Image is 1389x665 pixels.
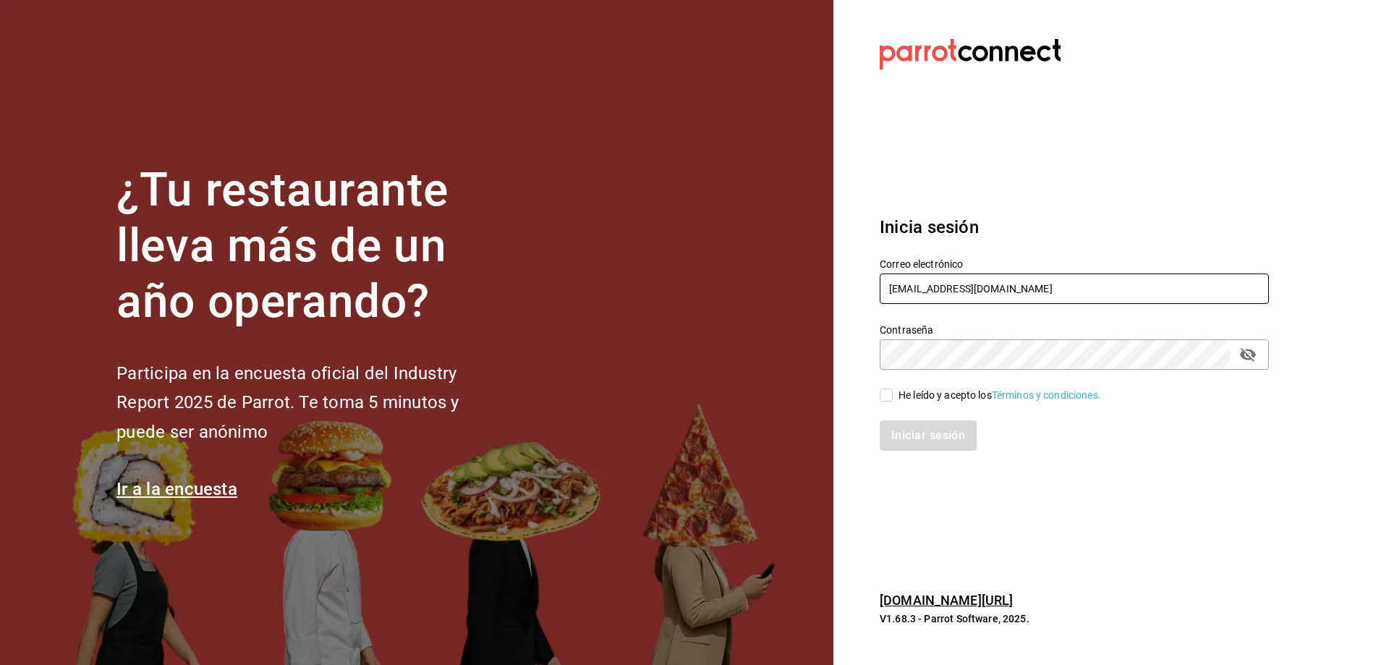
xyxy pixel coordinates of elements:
input: Ingresa tu correo electrónico [880,274,1269,304]
a: Ir a la encuesta [116,479,237,499]
p: V1.68.3 - Parrot Software, 2025. [880,611,1269,626]
button: passwordField [1236,342,1260,367]
h2: Participa en la encuesta oficial del Industry Report 2025 de Parrot. Te toma 5 minutos y puede se... [116,359,507,447]
a: [DOMAIN_NAME][URL] [880,593,1013,608]
label: Contraseña [880,325,1269,335]
div: He leído y acepto los [899,388,1101,403]
label: Correo electrónico [880,259,1269,269]
h3: Inicia sesión [880,214,1269,240]
a: Términos y condiciones. [992,389,1101,401]
h1: ¿Tu restaurante lleva más de un año operando? [116,163,507,329]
